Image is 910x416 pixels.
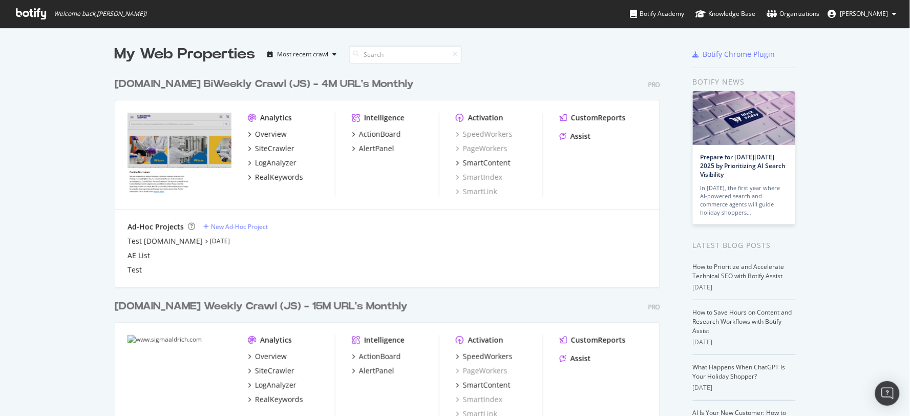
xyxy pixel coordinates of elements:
[571,335,626,345] div: CustomReports
[248,380,297,390] a: LogAnalyzer
[456,129,513,139] a: SpeedWorkers
[693,91,795,145] img: Prepare for Black Friday 2025 by Prioritizing AI Search Visibility
[463,380,511,390] div: SmartContent
[463,351,513,362] div: SpeedWorkers
[693,383,796,392] div: [DATE]
[260,335,292,345] div: Analytics
[115,299,412,314] a: [DOMAIN_NAME] Weekly Crawl (JS) - 15M URL's Monthly
[364,335,405,345] div: Intelligence
[693,283,796,292] div: [DATE]
[560,113,626,123] a: CustomReports
[128,251,150,261] a: AE List
[255,143,294,154] div: SiteCrawler
[352,129,401,139] a: ActionBoard
[128,222,184,232] div: Ad-Hoc Projects
[767,9,820,19] div: Organizations
[570,131,591,141] div: Assist
[468,113,503,123] div: Activation
[255,129,287,139] div: Overview
[648,303,660,311] div: Pro
[352,143,394,154] a: AlertPanel
[248,129,287,139] a: Overview
[278,51,329,57] div: Most recent crawl
[115,77,418,92] a: [DOMAIN_NAME] BiWeekly Crawl (JS) - 4M URL's Monthly
[255,351,287,362] div: Overview
[128,265,142,275] a: Test
[875,381,900,406] div: Open Intercom Messenger
[54,10,146,18] span: Welcome back, [PERSON_NAME] !
[359,143,394,154] div: AlertPanel
[456,186,497,197] a: SmartLink
[352,366,394,376] a: AlertPanel
[255,366,294,376] div: SiteCrawler
[560,353,591,364] a: Assist
[248,172,303,182] a: RealKeywords
[255,172,303,182] div: RealKeywords
[571,113,626,123] div: CustomReports
[115,299,408,314] div: [DOMAIN_NAME] Weekly Crawl (JS) - 15M URL's Monthly
[248,143,294,154] a: SiteCrawler
[696,9,756,19] div: Knowledge Base
[203,222,268,231] a: New Ad-Hoc Project
[248,351,287,362] a: Overview
[359,129,401,139] div: ActionBoard
[693,240,796,251] div: Latest Blog Posts
[260,113,292,123] div: Analytics
[128,113,231,196] img: merckmillipore.com
[463,158,511,168] div: SmartContent
[364,113,405,123] div: Intelligence
[255,380,297,390] div: LogAnalyzer
[211,222,268,231] div: New Ad-Hoc Project
[820,6,905,22] button: [PERSON_NAME]
[352,351,401,362] a: ActionBoard
[456,380,511,390] a: SmartContent
[693,262,785,280] a: How to Prioritize and Accelerate Technical SEO with Botify Assist
[703,49,775,59] div: Botify Chrome Plugin
[693,76,796,88] div: Botify news
[560,335,626,345] a: CustomReports
[693,49,775,59] a: Botify Chrome Plugin
[115,77,414,92] div: [DOMAIN_NAME] BiWeekly Crawl (JS) - 4M URL's Monthly
[456,351,513,362] a: SpeedWorkers
[840,9,888,18] span: Andres Perea
[701,184,788,217] div: In [DATE], the first year where AI-powered search and commerce agents will guide holiday shoppers…
[248,394,303,405] a: RealKeywords
[255,158,297,168] div: LogAnalyzer
[210,237,230,245] a: [DATE]
[693,338,796,347] div: [DATE]
[630,9,685,19] div: Botify Academy
[560,131,591,141] a: Assist
[255,394,303,405] div: RealKeywords
[359,351,401,362] div: ActionBoard
[349,46,462,64] input: Search
[456,143,507,154] a: PageWorkers
[359,366,394,376] div: AlertPanel
[248,158,297,168] a: LogAnalyzer
[456,158,511,168] a: SmartContent
[248,366,294,376] a: SiteCrawler
[456,172,502,182] a: SmartIndex
[648,80,660,89] div: Pro
[128,236,203,246] a: Test [DOMAIN_NAME]
[701,153,786,179] a: Prepare for [DATE][DATE] 2025 by Prioritizing AI Search Visibility
[693,363,786,381] a: What Happens When ChatGPT Is Your Holiday Shopper?
[264,46,341,63] button: Most recent crawl
[456,366,507,376] a: PageWorkers
[456,394,502,405] a: SmartIndex
[570,353,591,364] div: Assist
[693,308,792,335] a: How to Save Hours on Content and Research Workflows with Botify Assist
[468,335,503,345] div: Activation
[115,44,256,65] div: My Web Properties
